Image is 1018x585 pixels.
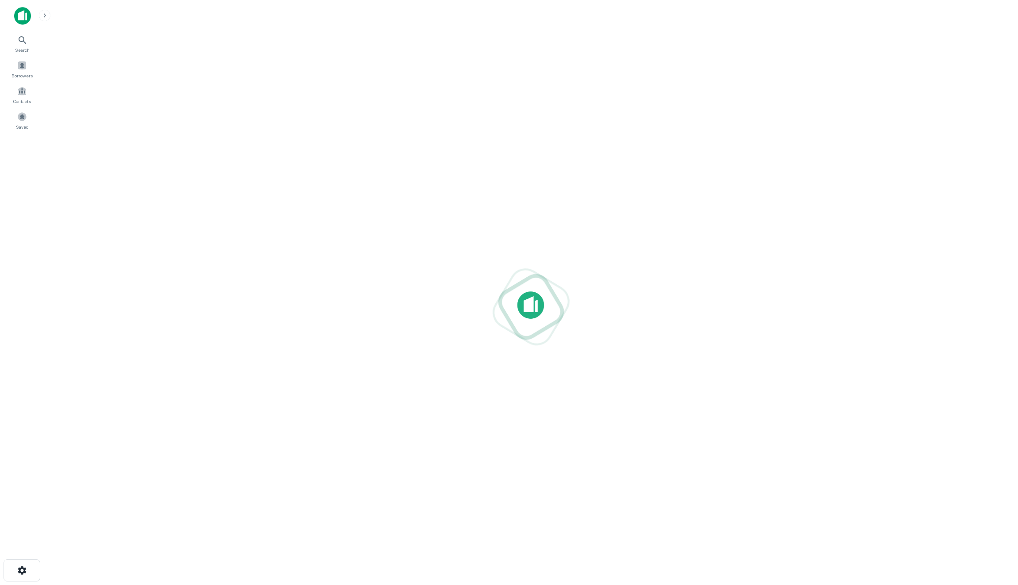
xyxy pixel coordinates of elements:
span: Contacts [13,98,31,105]
a: Contacts [3,83,42,107]
span: Saved [16,123,29,130]
a: Borrowers [3,57,42,81]
a: Saved [3,108,42,132]
img: capitalize-icon.png [14,7,31,25]
span: Borrowers [11,72,33,79]
span: Search [15,46,30,54]
a: Search [3,31,42,55]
